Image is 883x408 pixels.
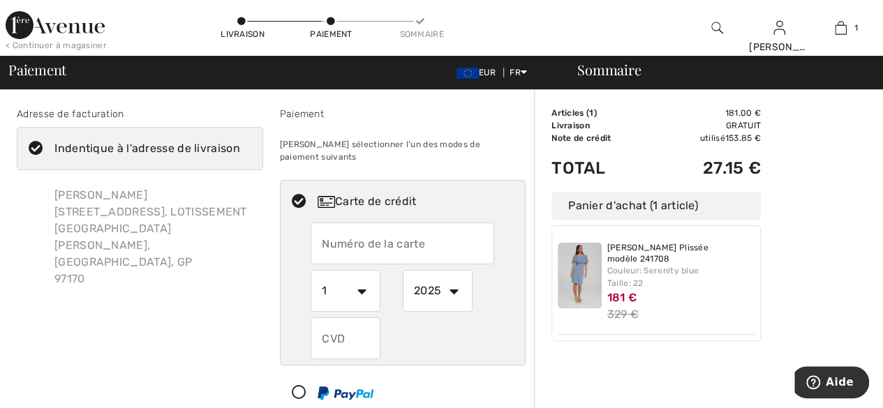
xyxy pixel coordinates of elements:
[711,20,723,36] img: recherche
[773,20,785,36] img: Mes infos
[318,196,335,208] img: Carte de crédit
[558,243,602,308] img: Robe Fourreau Plissée modèle 241708
[311,317,380,359] input: CVD
[280,127,526,174] div: [PERSON_NAME] sélectionner l'un des modes de paiement suivants
[607,308,639,321] s: 329 €
[794,366,869,401] iframe: Ouvre un widget dans lequel vous pouvez trouver plus d’informations
[773,21,785,34] a: Se connecter
[655,144,761,192] td: 27.15 €
[551,192,761,220] div: Panier d'achat (1 article)
[725,133,761,143] span: 153.85 €
[655,132,761,144] td: utilisé
[607,243,755,264] a: [PERSON_NAME] Plissée modèle 241708
[510,68,527,77] span: FR
[551,132,655,144] td: Note de crédit
[655,119,761,132] td: Gratuit
[318,193,516,210] div: Carte de crédit
[6,11,105,39] img: 1ère Avenue
[311,222,494,264] input: Numéro de la carte
[457,68,479,79] img: Euro
[551,144,655,192] td: Total
[749,40,810,54] div: [PERSON_NAME]
[318,386,373,400] img: PayPal
[551,119,655,132] td: Livraison
[810,20,871,36] a: 1
[6,39,107,52] div: < Continuer à magasiner
[43,176,263,299] div: [PERSON_NAME] [STREET_ADDRESS], LOTISSEMENT [GEOGRAPHIC_DATA] [PERSON_NAME], [GEOGRAPHIC_DATA], G...
[607,291,637,304] span: 181 €
[854,22,857,34] span: 1
[457,68,501,77] span: EUR
[607,264,755,289] div: Couleur: Serenity blue Taille: 22
[17,107,263,121] div: Adresse de facturation
[8,63,66,77] span: Paiement
[399,28,441,40] div: Sommaire
[221,28,262,40] div: Livraison
[54,140,240,157] div: Indentique à l'adresse de livraison
[589,108,593,118] span: 1
[655,107,761,119] td: 181.00 €
[310,28,352,40] div: Paiement
[280,107,526,121] div: Paiement
[561,63,875,77] div: Sommaire
[551,107,655,119] td: Articles ( )
[835,20,847,36] img: Mon panier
